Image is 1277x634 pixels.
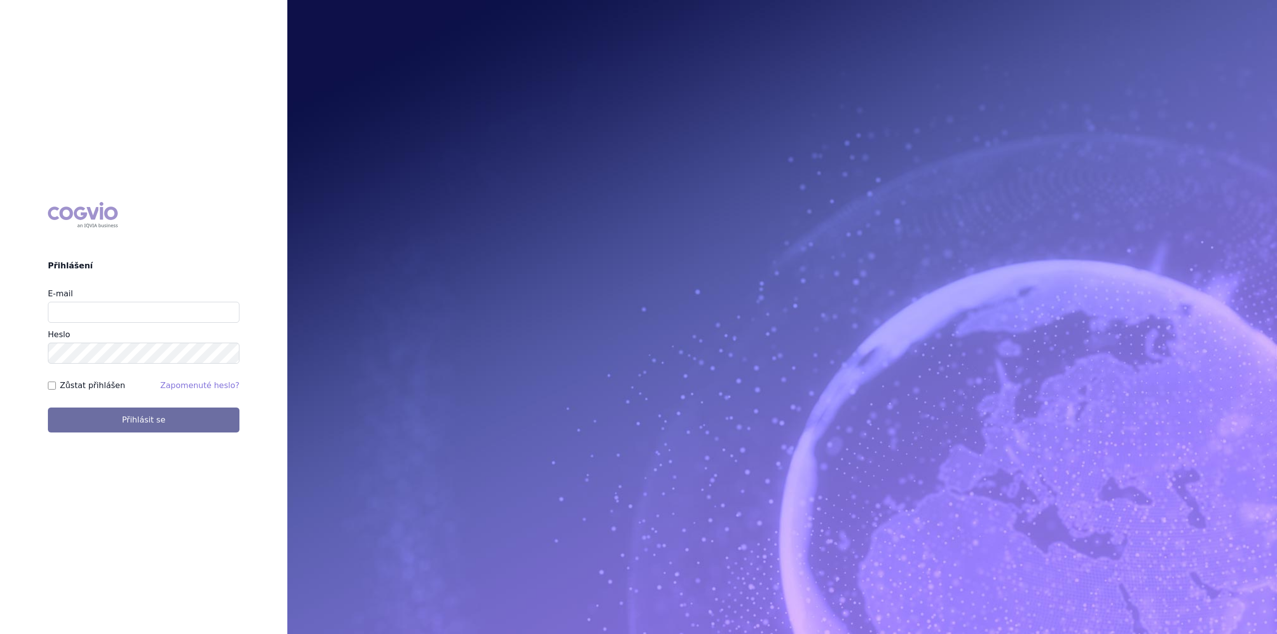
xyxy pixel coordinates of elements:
h2: Přihlášení [48,260,239,272]
div: COGVIO [48,202,118,228]
a: Zapomenuté heslo? [160,381,239,390]
button: Přihlásit se [48,408,239,432]
label: E-mail [48,289,73,298]
label: Heslo [48,330,70,339]
label: Zůstat přihlášen [60,380,125,392]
